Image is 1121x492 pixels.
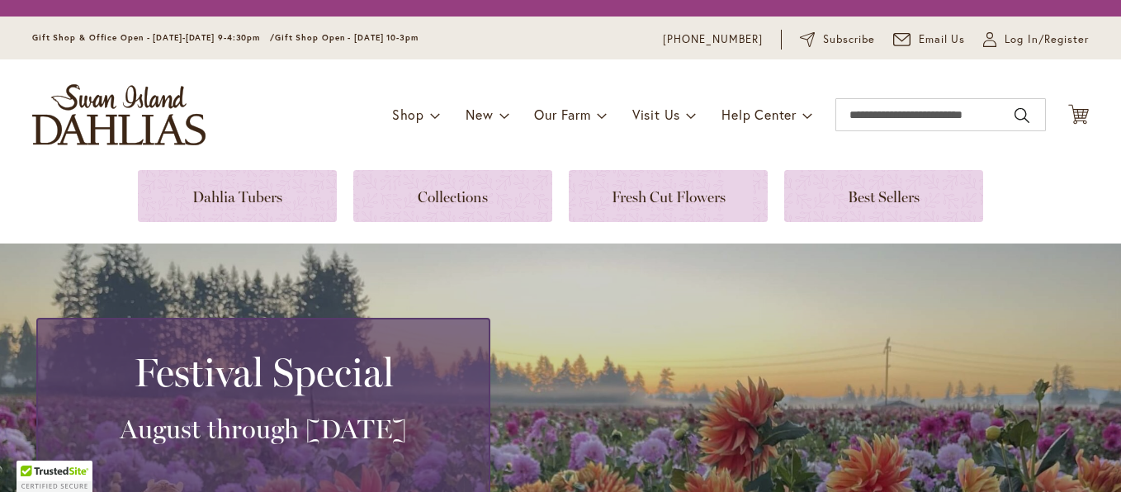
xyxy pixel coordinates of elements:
span: Log In/Register [1005,31,1089,48]
span: Gift Shop Open - [DATE] 10-3pm [275,32,419,43]
h2: Festival Special [58,349,469,395]
span: Gift Shop & Office Open - [DATE]-[DATE] 9-4:30pm / [32,32,275,43]
span: Subscribe [823,31,875,48]
a: Subscribe [800,31,875,48]
a: [PHONE_NUMBER] [663,31,763,48]
span: Shop [392,106,424,123]
a: store logo [32,84,206,145]
div: TrustedSite Certified [17,461,92,492]
span: Help Center [721,106,797,123]
span: Our Farm [534,106,590,123]
span: Visit Us [632,106,680,123]
span: New [466,106,493,123]
a: Log In/Register [983,31,1089,48]
span: Email Us [919,31,966,48]
a: Email Us [893,31,966,48]
h3: August through [DATE] [58,413,469,446]
button: Search [1015,102,1029,129]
